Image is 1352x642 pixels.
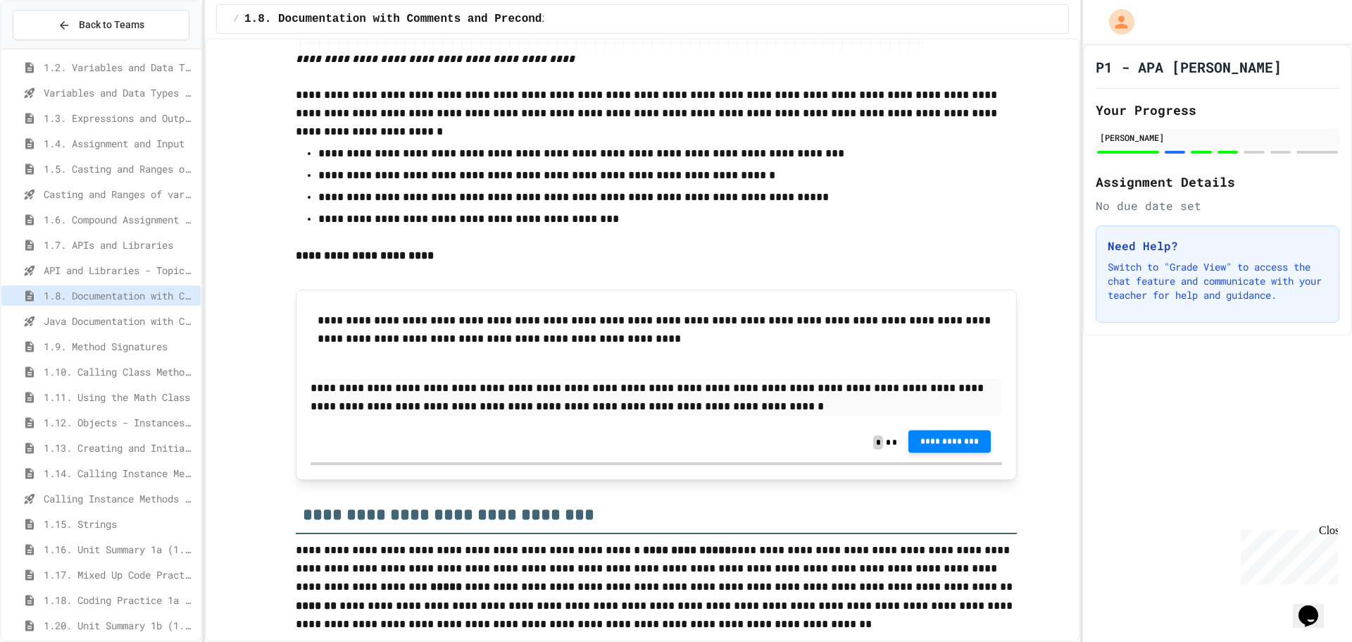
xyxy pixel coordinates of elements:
[44,288,195,303] span: 1.8. Documentation with Comments and Preconditions
[1100,131,1335,144] div: [PERSON_NAME]
[1108,260,1327,302] p: Switch to "Grade View" to access the chat feature and communicate with your teacher for help and ...
[44,85,195,100] span: Variables and Data Types - Quiz
[44,440,195,455] span: 1.13. Creating and Initializing Objects: Constructors
[44,161,195,176] span: 1.5. Casting and Ranges of Values
[1108,237,1327,254] h3: Need Help?
[6,6,97,89] div: Chat with us now!Close
[44,212,195,227] span: 1.6. Compound Assignment Operators
[44,618,195,633] span: 1.20. Unit Summary 1b (1.7-1.15)
[1096,100,1339,120] h2: Your Progress
[44,517,195,531] span: 1.15. Strings
[234,13,239,25] span: /
[44,136,195,151] span: 1.4. Assignment and Input
[44,542,195,557] span: 1.16. Unit Summary 1a (1.1-1.6)
[44,237,195,252] span: 1.7. APIs and Libraries
[44,314,195,328] span: Java Documentation with Comments - Topic 1.8
[44,390,195,405] span: 1.11. Using the Math Class
[44,339,195,354] span: 1.9. Method Signatures
[1096,197,1339,214] div: No due date set
[44,60,195,75] span: 1.2. Variables and Data Types
[1293,586,1338,628] iframe: chat widget
[79,18,144,32] span: Back to Teams
[1096,172,1339,192] h2: Assignment Details
[1094,6,1138,38] div: My Account
[44,415,195,430] span: 1.12. Objects - Instances of Classes
[44,491,195,506] span: Calling Instance Methods - Topic 1.14
[1235,524,1338,584] iframe: chat widget
[44,364,195,379] span: 1.10. Calling Class Methods
[44,187,195,202] span: Casting and Ranges of variables - Quiz
[44,111,195,125] span: 1.3. Expressions and Output [New]
[44,263,195,278] span: API and Libraries - Topic 1.7
[44,567,195,582] span: 1.17. Mixed Up Code Practice 1.1-1.6
[44,466,195,481] span: 1.14. Calling Instance Methods
[13,10,189,40] button: Back to Teams
[244,11,582,27] span: 1.8. Documentation with Comments and Preconditions
[1096,57,1282,77] h1: P1 - APA [PERSON_NAME]
[44,593,195,607] span: 1.18. Coding Practice 1a (1.1-1.6)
